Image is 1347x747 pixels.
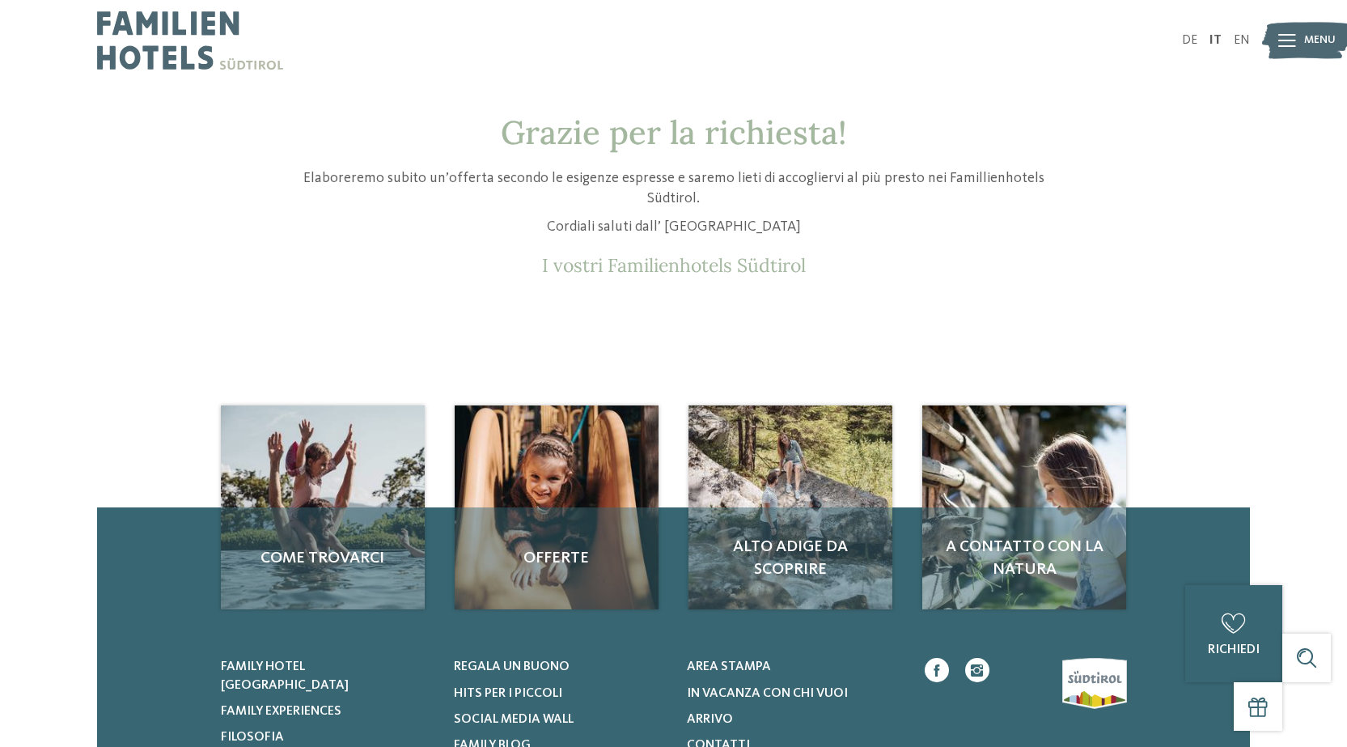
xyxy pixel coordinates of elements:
span: Grazie per la richiesta! [501,112,847,153]
p: Cordiali saluti dall’ [GEOGRAPHIC_DATA] [290,217,1058,237]
span: Regala un buono [454,660,570,673]
p: Elaboreremo subito un’offerta secondo le esigenze espresse e saremo lieti di accogliervi al più p... [290,168,1058,209]
span: Menu [1304,32,1336,49]
a: Richiesta A contatto con la natura [922,405,1126,609]
img: Richiesta [688,405,892,609]
a: Family experiences [221,702,434,720]
span: richiedi [1208,643,1260,656]
span: Come trovarci [237,547,409,570]
a: Area stampa [687,658,900,676]
a: Richiesta Alto Adige da scoprire [688,405,892,609]
a: In vacanza con chi vuoi [687,685,900,702]
a: Richiesta Come trovarci [221,405,425,609]
span: Area stampa [687,660,771,673]
img: Richiesta [221,405,425,609]
a: Filosofia [221,728,434,746]
a: Arrivo [687,711,900,728]
span: Offerte [471,547,642,570]
a: IT [1209,34,1222,47]
span: In vacanza con chi vuoi [687,687,848,700]
img: Richiesta [922,405,1126,609]
a: Social Media Wall [454,711,667,728]
a: Family hotel [GEOGRAPHIC_DATA] [221,658,434,694]
span: Hits per i piccoli [454,687,562,700]
a: Hits per i piccoli [454,685,667,702]
span: Filosofia [221,731,284,744]
p: I vostri Familienhotels Südtirol [290,254,1058,277]
a: richiedi [1185,585,1282,682]
a: EN [1234,34,1250,47]
span: Alto Adige da scoprire [705,536,876,581]
span: Family hotel [GEOGRAPHIC_DATA] [221,660,349,691]
span: Arrivo [687,713,733,726]
a: DE [1182,34,1197,47]
a: Regala un buono [454,658,667,676]
span: Social Media Wall [454,713,574,726]
span: Family experiences [221,705,341,718]
img: Richiesta [455,405,659,609]
span: A contatto con la natura [938,536,1110,581]
a: Richiesta Offerte [455,405,659,609]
